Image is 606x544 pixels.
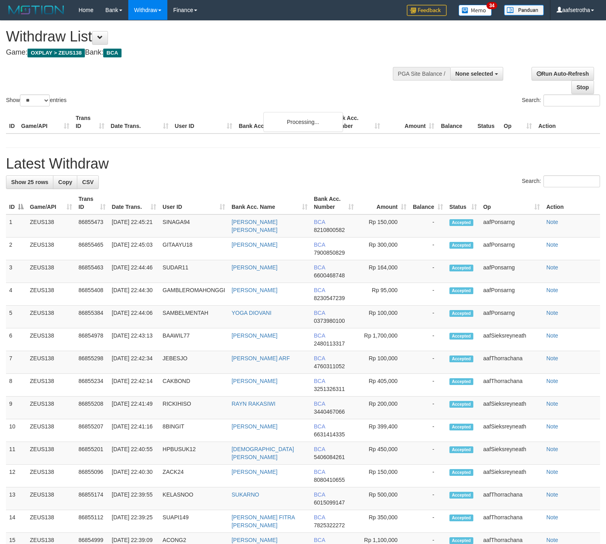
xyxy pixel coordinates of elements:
[159,214,228,238] td: SINAGA94
[75,419,109,442] td: 86855207
[231,401,275,407] a: RAYN RAKASIWI
[410,374,446,397] td: -
[27,283,75,306] td: ZEUS138
[27,397,75,419] td: ZEUS138
[329,111,383,134] th: Bank Acc. Number
[314,227,345,233] span: Copy 8210800582 to clipboard
[546,469,558,475] a: Note
[449,537,473,544] span: Accepted
[410,442,446,465] td: -
[6,238,27,260] td: 2
[314,363,345,369] span: Copy 4760311052 to clipboard
[357,510,409,533] td: Rp 350,000
[159,238,228,260] td: GITAAYU18
[314,401,325,407] span: BCA
[27,510,75,533] td: ZEUS138
[231,514,295,528] a: [PERSON_NAME] FITRA [PERSON_NAME]
[546,355,558,361] a: Note
[357,351,409,374] td: Rp 100,000
[159,306,228,328] td: SAMBELMENTAH
[231,264,277,271] a: [PERSON_NAME]
[543,175,600,187] input: Search:
[159,283,228,306] td: GAMBLEROMAHONGGI
[410,283,446,306] td: -
[410,465,446,487] td: -
[109,442,160,465] td: [DATE] 22:40:55
[6,49,396,57] h4: Game: Bank:
[231,310,271,316] a: YOGA DIOVANI
[410,238,446,260] td: -
[449,287,473,294] span: Accepted
[231,537,277,543] a: [PERSON_NAME]
[357,283,409,306] td: Rp 95,000
[314,491,325,498] span: BCA
[109,283,160,306] td: [DATE] 22:44:30
[357,306,409,328] td: Rp 100,000
[228,192,311,214] th: Bank Acc. Name: activate to sort column ascending
[231,242,277,248] a: [PERSON_NAME]
[6,328,27,351] td: 6
[159,419,228,442] td: 8BINGIT
[546,446,558,452] a: Note
[75,328,109,351] td: 86854978
[546,423,558,430] a: Note
[546,401,558,407] a: Note
[159,328,228,351] td: BAAWIL77
[82,179,94,185] span: CSV
[357,419,409,442] td: Rp 399,400
[314,537,325,543] span: BCA
[449,310,473,317] span: Accepted
[20,94,50,106] select: Showentries
[410,397,446,419] td: -
[159,351,228,374] td: JEBESJO
[449,401,473,408] span: Accepted
[543,192,600,214] th: Action
[314,264,325,271] span: BCA
[314,340,345,347] span: Copy 2480113317 to clipboard
[27,465,75,487] td: ZEUS138
[407,5,447,16] img: Feedback.jpg
[450,67,503,81] button: None selected
[449,333,473,340] span: Accepted
[27,328,75,351] td: ZEUS138
[357,487,409,510] td: Rp 500,000
[314,423,325,430] span: BCA
[449,515,473,521] span: Accepted
[11,179,48,185] span: Show 25 rows
[393,67,450,81] div: PGA Site Balance /
[75,260,109,283] td: 86855463
[449,492,473,499] span: Accepted
[6,397,27,419] td: 9
[546,378,558,384] a: Note
[449,355,473,362] span: Accepted
[27,238,75,260] td: ZEUS138
[543,94,600,106] input: Search:
[159,374,228,397] td: CAKBOND
[480,306,543,328] td: aafPonsarng
[314,499,345,506] span: Copy 6015099147 to clipboard
[410,192,446,214] th: Balance: activate to sort column ascending
[77,175,99,189] a: CSV
[480,283,543,306] td: aafPonsarng
[75,214,109,238] td: 86855473
[6,175,53,189] a: Show 25 rows
[6,4,67,16] img: MOTION_logo.png
[231,446,294,460] a: [DEMOGRAPHIC_DATA][PERSON_NAME]
[231,491,259,498] a: SUKARNO
[109,306,160,328] td: [DATE] 22:44:06
[6,214,27,238] td: 1
[357,260,409,283] td: Rp 164,000
[314,242,325,248] span: BCA
[108,111,172,134] th: Date Trans.
[159,397,228,419] td: RICKIHISO
[546,332,558,339] a: Note
[357,397,409,419] td: Rp 200,000
[504,5,544,16] img: panduan.png
[449,424,473,430] span: Accepted
[27,49,85,57] span: OXPLAY > ZEUS138
[6,192,27,214] th: ID: activate to sort column descending
[75,397,109,419] td: 86855208
[480,351,543,374] td: aafThorrachana
[231,378,277,384] a: [PERSON_NAME]
[449,378,473,385] span: Accepted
